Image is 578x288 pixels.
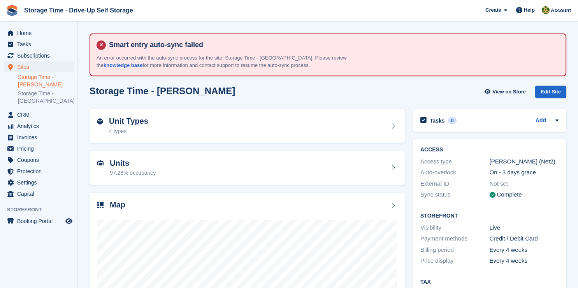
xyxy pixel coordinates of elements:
[524,6,535,14] span: Help
[7,206,77,214] span: Storefront
[490,168,559,177] div: On - 3 days grace
[18,74,74,88] a: Storage Time - [PERSON_NAME]
[4,109,74,120] a: menu
[420,213,559,219] h2: Storefront
[104,62,142,68] a: knowledge base
[536,116,546,125] a: Add
[4,61,74,72] a: menu
[106,40,559,49] h4: Smart entry auto-sync failed
[90,109,405,143] a: Unit Types 4 types
[17,28,64,39] span: Home
[4,132,74,143] a: menu
[17,155,64,165] span: Coupons
[420,168,490,177] div: Auto-overlock
[535,86,566,98] div: Edit Site
[485,6,501,14] span: Create
[420,179,490,188] div: External ID
[17,166,64,177] span: Protection
[4,39,74,50] a: menu
[17,177,64,188] span: Settings
[110,200,125,209] h2: Map
[4,143,74,154] a: menu
[110,159,156,168] h2: Units
[21,4,136,17] a: Storage Time - Drive-Up Self Storage
[420,223,490,232] div: Visibility
[110,169,156,177] div: 97.28% occupancy
[490,179,559,188] div: Not set
[420,157,490,166] div: Access type
[430,117,445,124] h2: Tasks
[4,155,74,165] a: menu
[17,188,64,199] span: Capital
[109,127,148,135] div: 4 types
[97,202,104,208] img: map-icn-33ee37083ee616e46c38cad1a60f524a97daa1e2b2c8c0bc3eb3415660979fc1.svg
[6,5,18,16] img: stora-icon-8386f47178a22dfd0bd8f6a31ec36ba5ce8667c1dd55bd0f319d3a0aa187defe.svg
[490,256,559,265] div: Every 4 weeks
[4,28,74,39] a: menu
[90,151,405,185] a: Units 97.28% occupancy
[90,86,235,96] h2: Storage Time - [PERSON_NAME]
[448,117,457,124] div: 0
[4,216,74,227] a: menu
[17,132,64,143] span: Invoices
[64,216,74,226] a: Preview store
[420,256,490,265] div: Price display
[420,234,490,243] div: Payment methods
[551,7,571,14] span: Account
[490,223,559,232] div: Live
[4,121,74,132] a: menu
[97,118,103,125] img: unit-type-icn-2b2737a686de81e16bb02015468b77c625bbabd49415b5ef34ead5e3b44a266d.svg
[18,90,74,105] a: Storage Time - [GEOGRAPHIC_DATA]
[17,121,64,132] span: Analytics
[4,50,74,61] a: menu
[97,54,369,69] p: An error occurred with the auto-sync process for the site: Storage Time - [GEOGRAPHIC_DATA]. Plea...
[17,109,64,120] span: CRM
[490,246,559,255] div: Every 4 weeks
[17,61,64,72] span: Sites
[490,157,559,166] div: [PERSON_NAME] (Net2)
[4,166,74,177] a: menu
[535,86,566,102] a: Edit Site
[497,190,522,199] div: Complete
[490,234,559,243] div: Credit / Debit Card
[109,117,148,126] h2: Unit Types
[4,177,74,188] a: menu
[542,6,550,14] img: Zain Sarwar
[420,246,490,255] div: Billing period
[17,216,64,227] span: Booking Portal
[483,86,529,98] a: View on Store
[492,88,526,96] span: View on Store
[97,160,104,166] img: unit-icn-7be61d7bf1b0ce9d3e12c5938cc71ed9869f7b940bace4675aadf7bd6d80202e.svg
[420,190,490,199] div: Sync status
[17,50,64,61] span: Subscriptions
[420,147,559,153] h2: ACCESS
[17,39,64,50] span: Tasks
[17,143,64,154] span: Pricing
[420,279,559,285] h2: Tax
[4,188,74,199] a: menu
